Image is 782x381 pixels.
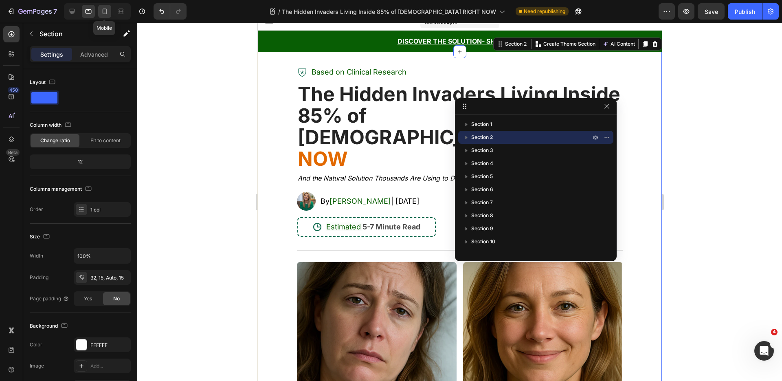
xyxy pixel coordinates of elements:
[471,133,493,141] span: Section 2
[471,146,493,154] span: Section 3
[8,87,20,93] div: 450
[30,184,93,195] div: Columns management
[40,137,70,144] span: Change ratio
[705,8,718,15] span: Save
[471,172,493,181] span: Section 5
[84,295,92,302] span: Yes
[90,137,121,144] span: Fit to content
[74,249,130,263] input: Auto
[278,7,280,16] span: /
[735,7,755,16] div: Publish
[90,274,129,282] div: 32, 15, Auto, 15
[113,295,120,302] span: No
[30,120,73,131] div: Column width
[258,23,662,381] iframe: Design area
[471,159,493,167] span: Section 4
[728,3,762,20] button: Publish
[30,274,48,281] div: Padding
[154,3,187,20] div: Undo/Redo
[40,50,63,59] p: Settings
[471,211,493,220] span: Section 8
[30,341,42,348] div: Color
[246,18,270,25] div: Section 2
[80,50,108,59] p: Advanced
[90,341,129,349] div: FFFFFF
[31,156,129,167] div: 12
[471,225,493,233] span: Section 9
[30,252,43,260] div: Width
[471,238,495,246] span: Section 10
[90,206,129,214] div: 1 col
[524,8,565,15] span: Need republishing
[282,7,496,16] span: The Hidden Invaders Living Inside 85% of [DEMOGRAPHIC_DATA] RIGHT NOW
[286,18,338,25] p: Create Theme Section
[698,3,725,20] button: Save
[40,29,106,39] p: Section
[343,16,379,26] button: AI Content
[3,3,61,20] button: 7
[754,341,774,361] iframe: Intercom live chat
[30,206,43,213] div: Order
[471,185,493,194] span: Section 6
[471,251,494,259] span: Section 11
[90,363,129,370] div: Add...
[53,7,57,16] p: 7
[30,295,69,302] div: Page padding
[471,198,493,207] span: Section 7
[471,120,492,128] span: Section 1
[30,231,51,242] div: Size
[30,362,44,370] div: Image
[30,77,57,88] div: Layout
[30,321,69,332] div: Background
[6,149,20,156] div: Beta
[771,329,778,335] span: 4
